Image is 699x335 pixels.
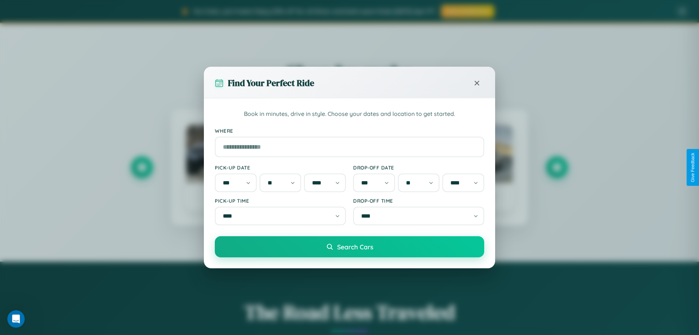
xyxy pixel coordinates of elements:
button: Search Cars [215,236,484,257]
label: Where [215,128,484,134]
label: Pick-up Time [215,198,346,204]
h3: Find Your Perfect Ride [228,77,314,89]
label: Drop-off Date [353,164,484,171]
p: Book in minutes, drive in style. Choose your dates and location to get started. [215,109,484,119]
label: Pick-up Date [215,164,346,171]
label: Drop-off Time [353,198,484,204]
span: Search Cars [337,243,373,251]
